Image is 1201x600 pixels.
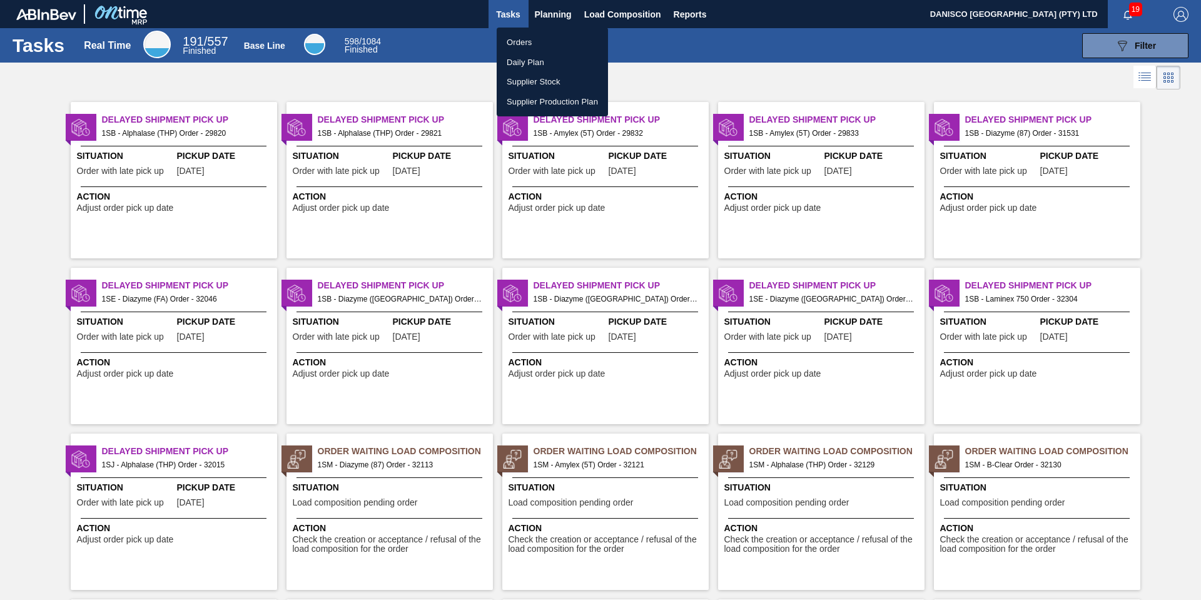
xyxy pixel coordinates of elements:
[497,53,608,73] a: Daily Plan
[497,72,608,92] a: Supplier Stock
[497,33,608,53] a: Orders
[497,92,608,112] a: Supplier Production Plan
